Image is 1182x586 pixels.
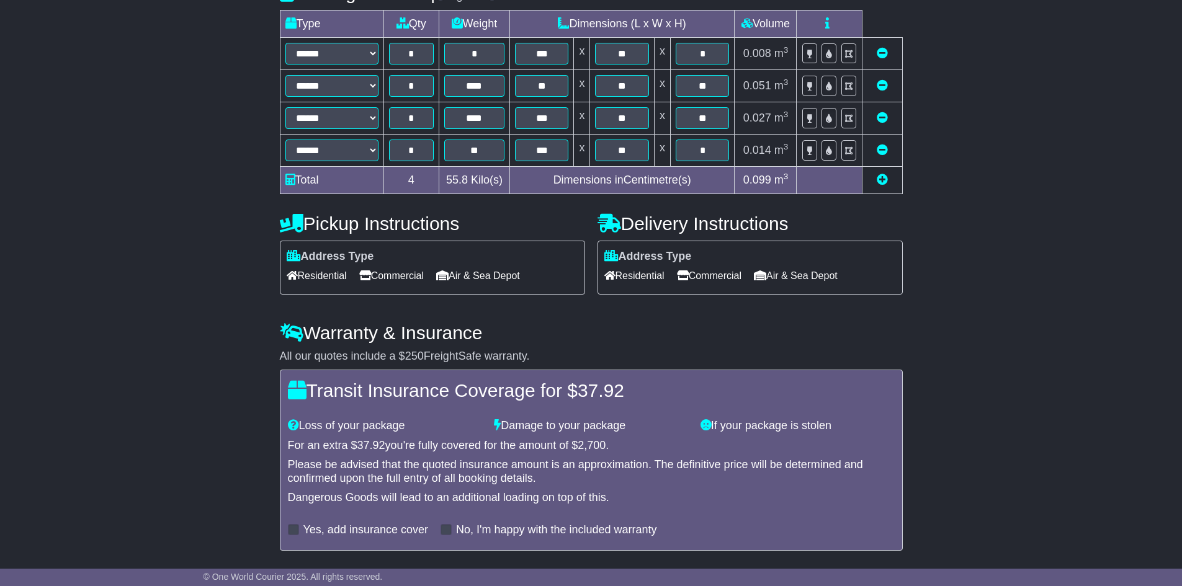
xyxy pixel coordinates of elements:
[288,491,895,505] div: Dangerous Goods will lead to an additional loading on top of this.
[287,266,347,285] span: Residential
[754,266,838,285] span: Air & Sea Depot
[774,112,789,124] span: m
[405,350,424,362] span: 250
[446,174,468,186] span: 55.8
[288,380,895,401] h4: Transit Insurance Coverage for $
[359,266,424,285] span: Commercial
[677,266,741,285] span: Commercial
[654,69,670,102] td: x
[654,37,670,69] td: x
[383,10,439,37] td: Qty
[439,166,509,193] td: Kilo(s)
[877,174,888,186] a: Add new item
[574,134,590,166] td: x
[598,213,903,234] h4: Delivery Instructions
[743,79,771,92] span: 0.051
[774,174,789,186] span: m
[578,439,606,451] span: 2,700
[280,10,383,37] td: Type
[784,110,789,119] sup: 3
[280,166,383,193] td: Total
[204,572,383,582] span: © One World Courier 2025. All rights reserved.
[288,458,895,485] div: Please be advised that the quoted insurance amount is an approximation. The definitive price will...
[743,174,771,186] span: 0.099
[357,439,385,451] span: 37.92
[436,266,520,285] span: Air & Sea Depot
[774,144,789,156] span: m
[743,112,771,124] span: 0.027
[288,439,895,453] div: For an extra $ you're fully covered for the amount of $ .
[784,78,789,87] sup: 3
[456,523,657,537] label: No, I'm happy with the included warranty
[877,79,888,92] a: Remove this item
[574,37,590,69] td: x
[774,79,789,92] span: m
[694,419,901,433] div: If your package is stolen
[784,172,789,181] sup: 3
[877,112,888,124] a: Remove this item
[509,166,735,193] td: Dimensions in Centimetre(s)
[743,47,771,60] span: 0.008
[877,47,888,60] a: Remove this item
[509,10,735,37] td: Dimensions (L x W x H)
[574,69,590,102] td: x
[578,380,624,401] span: 37.92
[604,266,665,285] span: Residential
[280,213,585,234] h4: Pickup Instructions
[383,166,439,193] td: 4
[280,350,903,363] div: All our quotes include a $ FreightSafe warranty.
[287,250,374,264] label: Address Type
[784,142,789,151] sup: 3
[654,102,670,134] td: x
[774,47,789,60] span: m
[743,144,771,156] span: 0.014
[282,419,488,433] div: Loss of your package
[735,10,797,37] td: Volume
[280,322,903,343] h4: Warranty & Insurance
[303,523,428,537] label: Yes, add insurance cover
[439,10,509,37] td: Weight
[877,144,888,156] a: Remove this item
[574,102,590,134] td: x
[654,134,670,166] td: x
[604,250,692,264] label: Address Type
[784,45,789,55] sup: 3
[488,419,694,433] div: Damage to your package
